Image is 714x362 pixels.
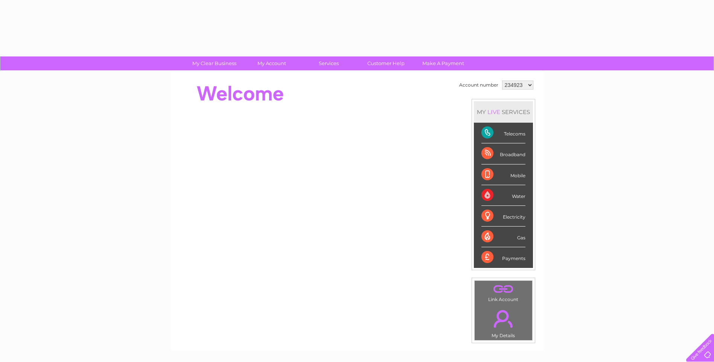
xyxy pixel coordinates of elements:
div: MY SERVICES [474,101,533,123]
div: Gas [481,227,525,247]
div: Electricity [481,206,525,227]
div: Water [481,185,525,206]
td: My Details [474,304,533,341]
a: Make A Payment [412,56,474,70]
div: Broadband [481,143,525,164]
a: My Account [241,56,303,70]
td: Account number [457,79,500,91]
a: . [477,306,530,332]
td: Link Account [474,280,533,304]
a: Services [298,56,360,70]
a: . [477,283,530,296]
a: Customer Help [355,56,417,70]
div: LIVE [486,108,502,116]
div: Payments [481,247,525,268]
a: My Clear Business [183,56,245,70]
div: Mobile [481,164,525,185]
div: Telecoms [481,123,525,143]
